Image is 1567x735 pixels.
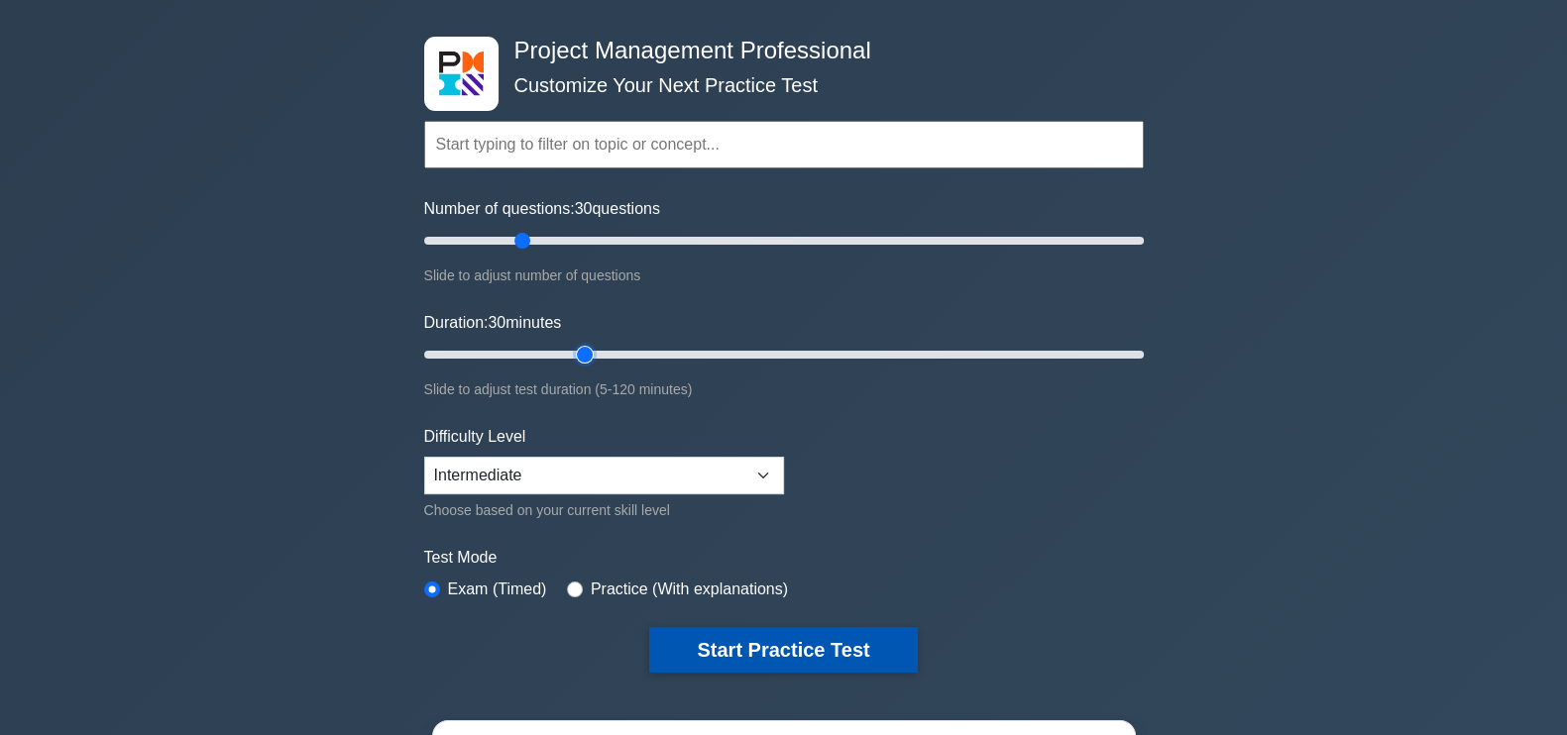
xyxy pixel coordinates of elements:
label: Exam (Timed) [448,577,547,601]
button: Start Practice Test [649,627,917,673]
span: 30 [575,200,593,217]
div: Slide to adjust number of questions [424,263,1144,287]
h4: Project Management Professional [506,37,1047,65]
label: Test Mode [424,546,1144,570]
label: Practice (With explanations) [591,577,788,601]
input: Start typing to filter on topic or concept... [424,121,1144,168]
label: Difficulty Level [424,425,526,449]
label: Duration: minutes [424,311,562,335]
div: Slide to adjust test duration (5-120 minutes) [424,377,1144,401]
label: Number of questions: questions [424,197,660,221]
div: Choose based on your current skill level [424,498,784,522]
span: 30 [488,314,505,331]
